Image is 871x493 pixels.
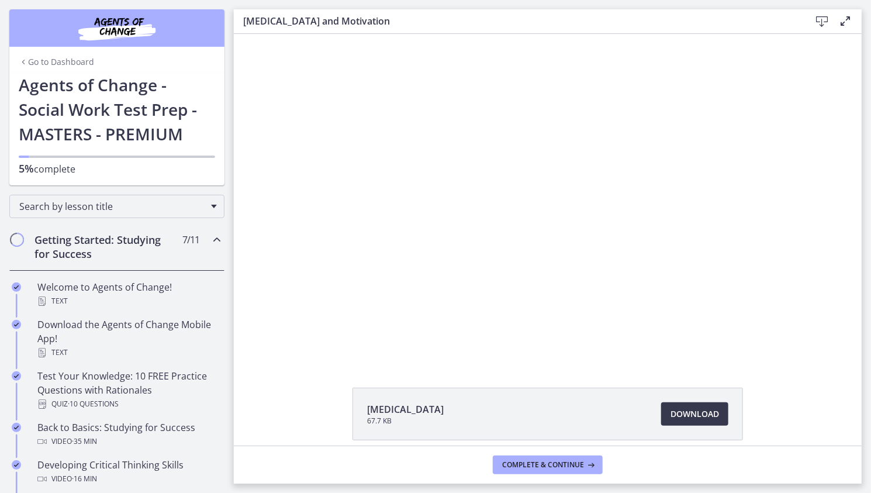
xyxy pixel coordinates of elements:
a: Download [661,402,728,426]
span: 67.7 KB [367,416,444,426]
div: Text [37,346,220,360]
i: Completed [12,460,21,470]
i: Completed [12,320,21,329]
div: Video [37,435,220,449]
div: Text [37,294,220,308]
h3: [MEDICAL_DATA] and Motivation [243,14,791,28]
span: 7 / 11 [182,233,199,247]
span: · 16 min [72,472,97,486]
h2: Getting Started: Studying for Success [34,233,177,261]
span: Complete & continue [502,460,584,470]
div: Search by lesson title [9,195,224,218]
div: Back to Basics: Studying for Success [37,420,220,449]
i: Completed [12,282,21,292]
h1: Agents of Change - Social Work Test Prep - MASTERS - PREMIUM [19,73,215,146]
div: Download the Agents of Change Mobile App! [37,318,220,360]
a: Go to Dashboard [19,56,94,68]
span: · 35 min [72,435,97,449]
div: Test Your Knowledge: 10 FREE Practice Questions with Rationales [37,369,220,411]
span: Download [670,407,719,421]
span: 5% [19,161,34,175]
div: Quiz [37,397,220,411]
span: Search by lesson title [19,200,205,213]
i: Completed [12,371,21,381]
img: Agents of Change [47,14,187,42]
div: Developing Critical Thinking Skills [37,458,220,486]
i: Completed [12,423,21,432]
div: Video [37,472,220,486]
iframe: Video Lesson [234,34,862,361]
p: complete [19,161,215,176]
button: Complete & continue [493,456,603,474]
span: · 10 Questions [68,397,119,411]
div: Welcome to Agents of Change! [37,280,220,308]
span: [MEDICAL_DATA] [367,402,444,416]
